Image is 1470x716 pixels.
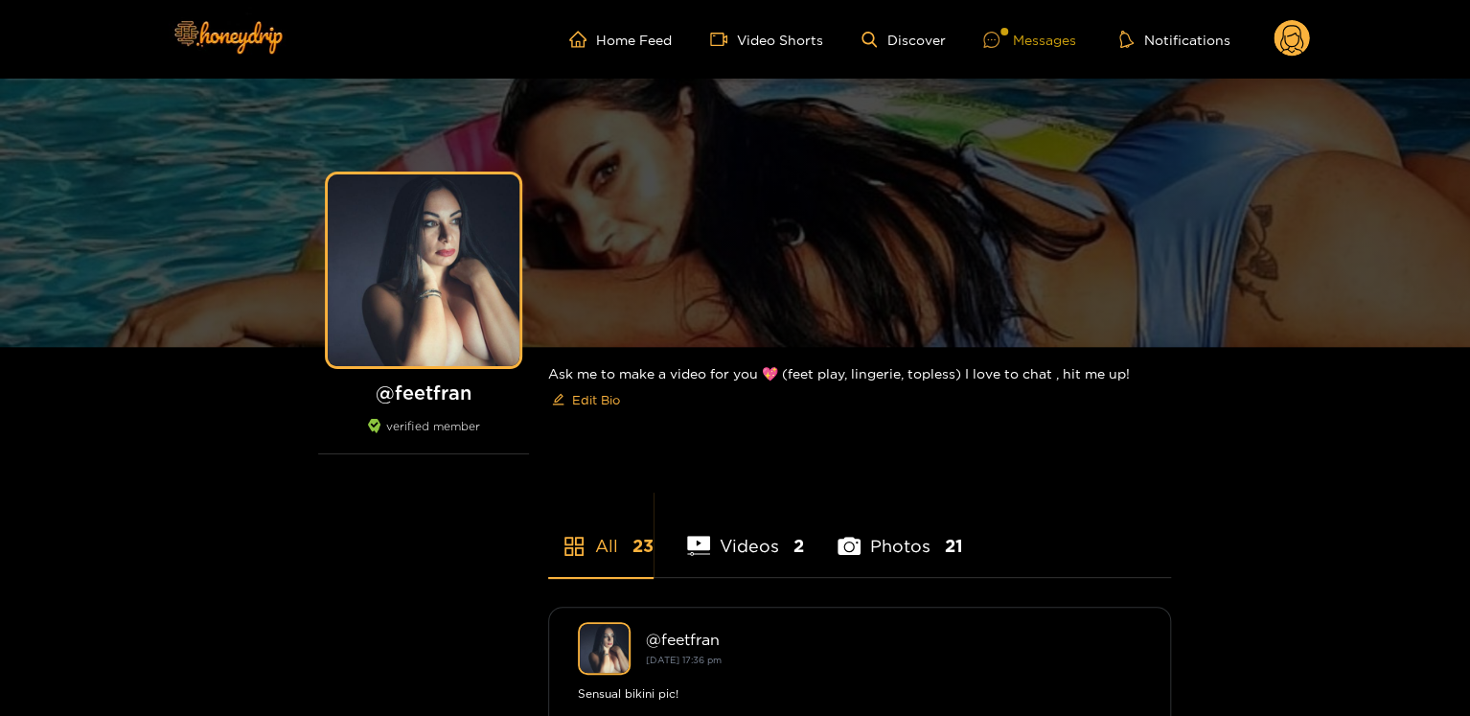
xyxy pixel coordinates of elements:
li: Photos [838,491,963,577]
h1: @ feetfran [318,381,529,404]
span: home [569,31,596,48]
small: [DATE] 17:36 pm [646,655,722,665]
a: Video Shorts [710,31,823,48]
div: verified member [318,419,529,454]
span: edit [552,393,564,407]
span: appstore [563,535,586,558]
span: Edit Bio [572,390,620,409]
span: 23 [632,534,654,558]
span: video-camera [710,31,737,48]
div: Messages [983,29,1075,51]
a: Discover [861,32,945,48]
li: All [548,491,654,577]
div: @ feetfran [646,631,1141,648]
span: 2 [793,534,804,558]
img: feetfran [578,622,631,675]
li: Videos [687,491,804,577]
span: 21 [945,534,963,558]
button: Notifications [1114,30,1235,49]
button: editEdit Bio [548,384,624,415]
a: Home Feed [569,31,672,48]
div: Ask me to make a video for you 💖 (feet play, lingerie, topless) I love to chat , hit me up! [548,347,1171,430]
div: Sensual bikini pic! [578,684,1141,704]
